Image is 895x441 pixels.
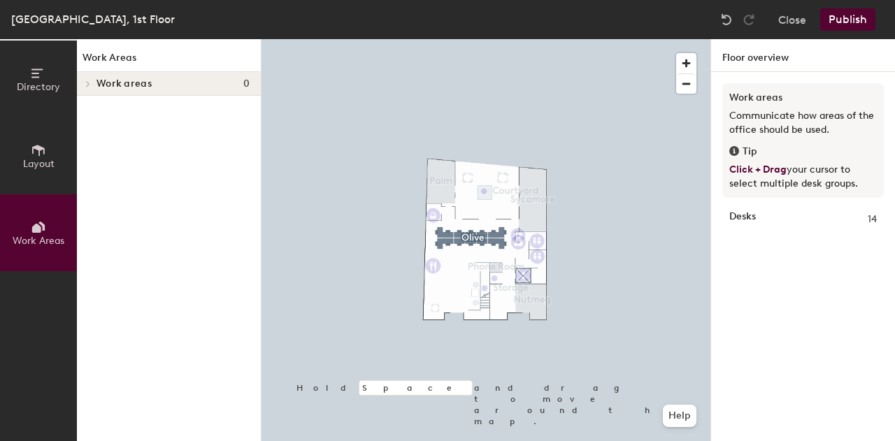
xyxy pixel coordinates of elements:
p: Communicate how areas of the office should be used. [729,109,877,137]
span: Directory [17,81,60,93]
h3: Work areas [729,90,877,106]
button: Help [663,405,696,427]
div: Tip [729,144,877,159]
img: Undo [719,13,733,27]
span: Work areas [96,78,152,89]
span: Layout [23,158,55,170]
button: Close [778,8,806,31]
div: [GEOGRAPHIC_DATA], 1st Floor [11,10,175,28]
strong: Desks [729,212,756,227]
img: Redo [742,13,756,27]
button: Publish [820,8,875,31]
h1: Work Areas [77,50,261,72]
p: your cursor to select multiple desk groups. [729,163,877,191]
span: Work Areas [13,235,64,247]
span: 14 [868,212,877,227]
span: Click + Drag [729,164,787,175]
span: 0 [243,78,250,89]
h1: Floor overview [711,39,895,72]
